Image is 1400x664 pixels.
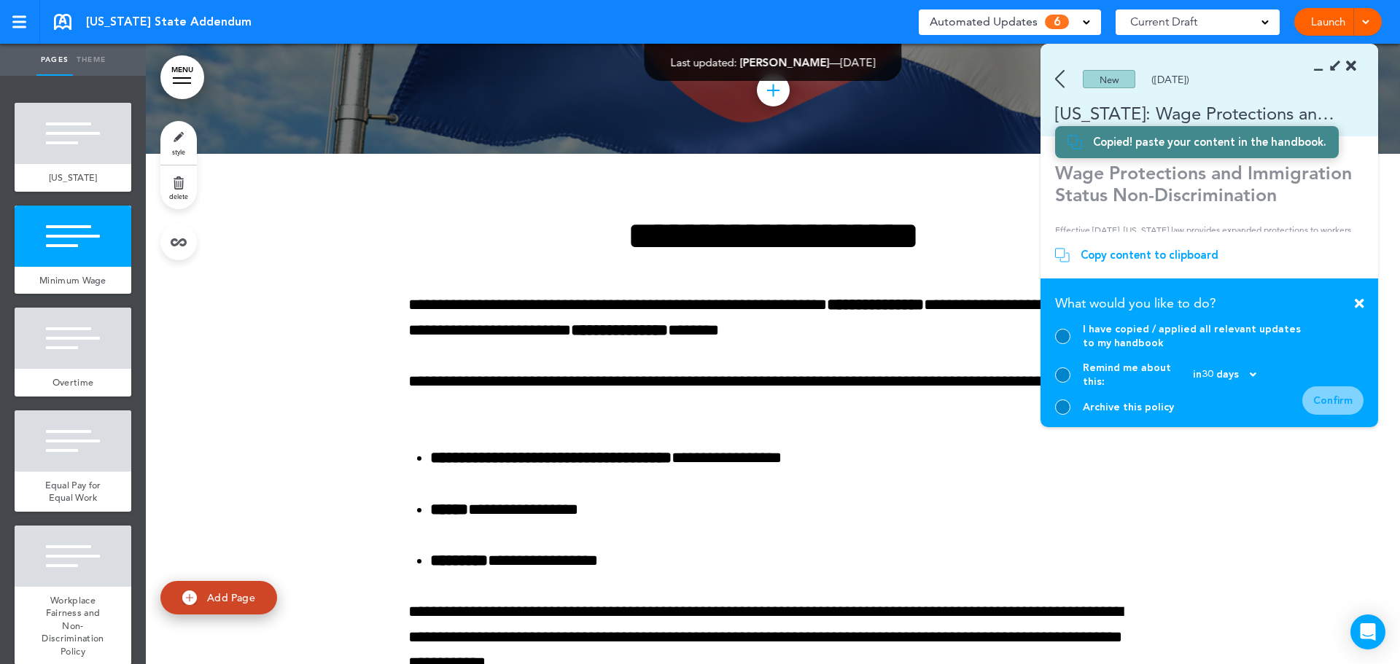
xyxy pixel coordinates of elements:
[1130,12,1197,32] span: Current Draft
[1055,70,1065,88] img: back.svg
[841,55,876,69] span: [DATE]
[15,164,131,192] a: [US_STATE]
[172,147,185,156] span: style
[42,594,104,657] span: Workplace Fairness and Non-Discrimination Policy
[1202,370,1239,380] span: 30 days
[160,165,197,209] a: delete
[1067,135,1082,149] img: copy.svg
[39,274,106,286] span: Minimum Wage
[1055,224,1353,250] p: Effective [DATE], [US_STATE] law provides expanded protections to workers regarding wage rights, ...
[73,44,109,76] a: Theme
[1083,400,1174,414] div: Archive this policy
[169,192,188,200] span: delete
[1151,74,1189,85] div: ([DATE])
[1055,248,1070,262] img: copy.svg
[207,591,255,604] span: Add Page
[1041,101,1336,125] div: [US_STATE]: Wage Protections and Immigration Status Non-Discrimination
[740,55,830,69] span: [PERSON_NAME]
[160,121,197,165] a: style
[160,55,204,99] a: MENU
[1055,162,1352,206] strong: Wage Protections and Immigration Status Non-Discrimination
[1193,370,1256,380] div: in
[1081,248,1218,262] div: Copy content to clipboard
[1083,322,1302,350] div: I have copied / applied all relevant updates to my handbook
[15,267,131,294] a: Minimum Wage
[15,369,131,397] a: Overtime
[49,171,98,184] span: [US_STATE]
[1055,291,1364,322] div: What would you like to do?
[86,14,252,30] span: [US_STATE] State Addendum
[930,12,1038,32] span: Automated Updates
[36,44,73,76] a: Pages
[160,581,277,615] a: Add Page
[1350,614,1385,649] div: Open Intercom Messenger
[1093,135,1326,149] div: Copied! paste your content in the handbook.
[1045,15,1069,29] span: 6
[1305,8,1351,36] a: Launch
[1083,361,1193,388] span: Remind me about this:
[671,57,876,68] div: —
[45,479,101,504] span: Equal Pay for Equal Work
[15,472,131,512] a: Equal Pay for Equal Work
[182,590,197,605] img: add.svg
[52,376,93,388] span: Overtime
[1083,70,1135,88] div: New
[671,55,737,69] span: Last updated:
